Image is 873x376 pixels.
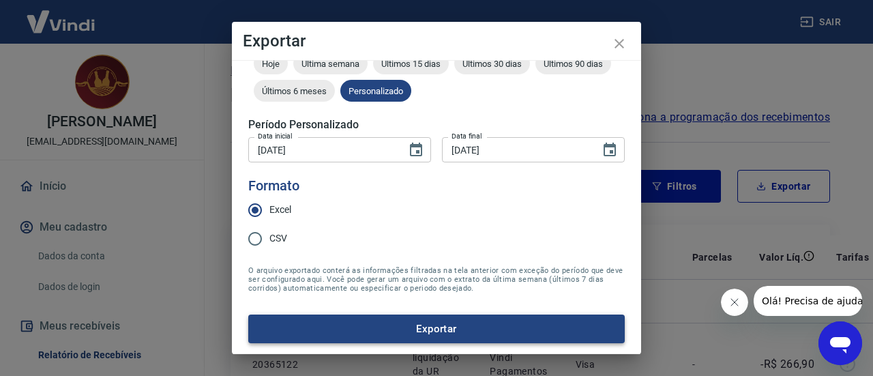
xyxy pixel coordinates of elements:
[248,266,625,293] span: O arquivo exportado conterá as informações filtradas na tela anterior com exceção do período que ...
[373,53,449,74] div: Últimos 15 dias
[454,59,530,69] span: Últimos 30 dias
[818,321,862,365] iframe: Botão para abrir a janela de mensagens
[243,33,630,49] h4: Exportar
[340,80,411,102] div: Personalizado
[340,86,411,96] span: Personalizado
[454,53,530,74] div: Últimos 30 dias
[258,131,293,141] label: Data inicial
[248,315,625,343] button: Exportar
[254,80,335,102] div: Últimos 6 meses
[535,53,611,74] div: Últimos 90 dias
[754,286,862,316] iframe: Mensagem da empresa
[248,176,299,196] legend: Formato
[248,118,625,132] h5: Período Personalizado
[721,289,748,316] iframe: Fechar mensagem
[402,136,430,164] button: Choose date, selected date is 13 de ago de 2025
[596,136,623,164] button: Choose date, selected date is 21 de ago de 2025
[269,203,291,217] span: Excel
[373,59,449,69] span: Últimos 15 dias
[254,53,288,74] div: Hoje
[452,131,482,141] label: Data final
[293,53,368,74] div: Última semana
[269,231,287,246] span: CSV
[442,137,591,162] input: DD/MM/YYYY
[254,59,288,69] span: Hoje
[293,59,368,69] span: Última semana
[603,27,636,60] button: close
[535,59,611,69] span: Últimos 90 dias
[8,10,115,20] span: Olá! Precisa de ajuda?
[248,137,397,162] input: DD/MM/YYYY
[254,86,335,96] span: Últimos 6 meses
